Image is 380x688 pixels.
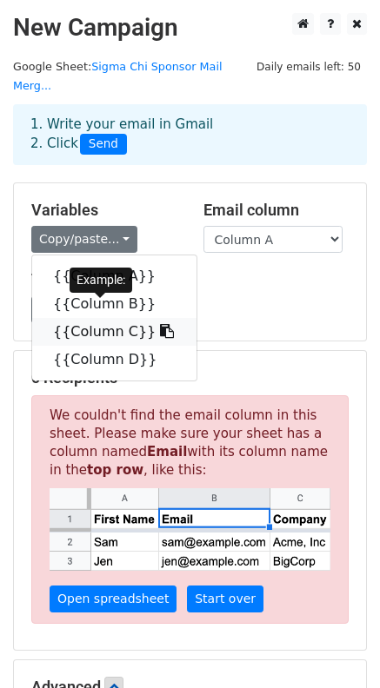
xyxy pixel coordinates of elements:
div: Example: [70,268,132,293]
a: {{Column A}} [32,262,197,290]
h5: Variables [31,201,177,220]
a: Sigma Chi Sponsor Mail Merg... [13,60,222,93]
iframe: Chat Widget [293,605,380,688]
p: We couldn't find the email column in this sheet. Please make sure your sheet has a column named w... [31,395,349,623]
small: Google Sheet: [13,60,222,93]
span: Daily emails left: 50 [250,57,367,76]
a: Copy/paste... [31,226,137,253]
h5: Email column [203,201,350,220]
a: {{Column D}} [32,346,197,374]
h2: New Campaign [13,13,367,43]
div: 1. Write your email in Gmail 2. Click [17,115,363,155]
strong: Email [147,444,187,460]
strong: top row [87,462,143,478]
a: Daily emails left: 50 [250,60,367,73]
a: Start over [187,585,263,612]
a: {{Column B}} [32,290,197,318]
span: Send [80,134,127,155]
img: google_sheets_email_column-fe0440d1484b1afe603fdd0efe349d91248b687ca341fa437c667602712cb9b1.png [50,488,330,570]
a: Open spreadsheet [50,585,177,612]
a: {{Column C}} [32,318,197,346]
